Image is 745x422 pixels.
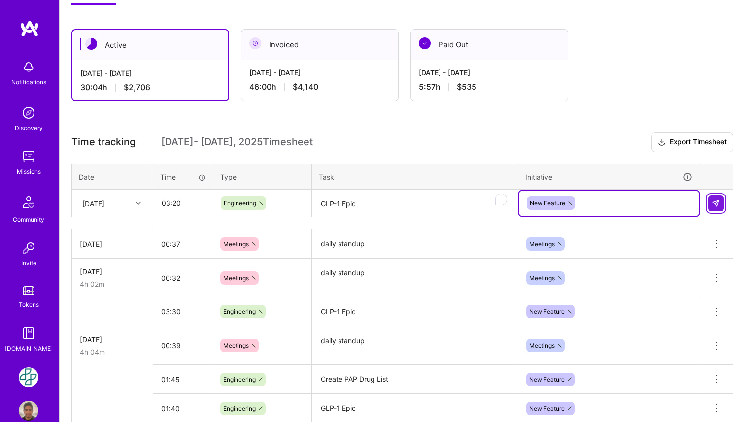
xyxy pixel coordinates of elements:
[136,201,141,206] i: icon Chevron
[16,367,41,387] a: Counter Health: Team for Counter Health
[529,405,565,412] span: New Feature
[23,286,34,295] img: tokens
[80,82,220,93] div: 30:04 h
[80,266,145,277] div: [DATE]
[72,30,228,60] div: Active
[19,147,38,166] img: teamwork
[17,166,41,177] div: Missions
[19,299,39,310] div: Tokens
[161,136,313,148] span: [DATE] - [DATE] , 2025 Timesheet
[312,164,518,190] th: Task
[80,279,145,289] div: 4h 02m
[21,258,36,268] div: Invite
[313,395,517,422] textarea: GLP-1 Epic
[249,82,390,92] div: 46:00 h
[658,137,666,148] i: icon Download
[313,230,517,258] textarea: daily standup
[80,239,145,249] div: [DATE]
[13,214,44,225] div: Community
[17,191,40,214] img: Community
[249,37,261,49] img: Invoiced
[72,164,153,190] th: Date
[224,199,256,207] span: Engineering
[411,30,568,60] div: Paid Out
[712,199,720,207] img: Submit
[419,67,560,78] div: [DATE] - [DATE]
[153,366,213,392] input: HH:MM
[153,395,213,422] input: HH:MM
[153,298,213,325] input: HH:MM
[85,38,97,50] img: Active
[160,172,206,182] div: Time
[419,37,431,49] img: Paid Out
[153,332,213,358] input: HH:MM
[80,347,145,357] div: 4h 04m
[11,77,46,87] div: Notifications
[313,298,517,325] textarea: GLP-1 Epic
[530,199,565,207] span: New Feature
[223,405,256,412] span: Engineering
[19,57,38,77] img: bell
[241,30,398,60] div: Invoiced
[293,82,318,92] span: $4,140
[651,132,733,152] button: Export Timesheet
[313,327,517,364] textarea: daily standup
[82,198,104,208] div: [DATE]
[15,123,43,133] div: Discovery
[19,238,38,258] img: Invite
[223,274,249,282] span: Meetings
[213,164,312,190] th: Type
[71,136,135,148] span: Time tracking
[313,260,517,296] textarea: daily standup
[529,240,555,248] span: Meetings
[16,401,41,421] a: User Avatar
[525,171,693,183] div: Initiative
[223,308,256,315] span: Engineering
[80,68,220,78] div: [DATE] - [DATE]
[708,195,725,211] div: null
[223,376,256,383] span: Engineering
[19,367,38,387] img: Counter Health: Team for Counter Health
[419,82,560,92] div: 5:57 h
[19,401,38,421] img: User Avatar
[313,366,517,393] textarea: Create PAP Drug List
[5,343,53,354] div: [DOMAIN_NAME]
[529,342,555,349] span: Meetings
[313,191,517,217] textarea: To enrich screen reader interactions, please activate Accessibility in Grammarly extension settings
[223,240,249,248] span: Meetings
[457,82,476,92] span: $535
[153,231,213,257] input: HH:MM
[249,67,390,78] div: [DATE] - [DATE]
[124,82,150,93] span: $2,706
[20,20,39,37] img: logo
[19,324,38,343] img: guide book
[80,334,145,345] div: [DATE]
[153,265,213,291] input: HH:MM
[154,190,212,216] input: HH:MM
[529,274,555,282] span: Meetings
[529,308,565,315] span: New Feature
[223,342,249,349] span: Meetings
[529,376,565,383] span: New Feature
[19,103,38,123] img: discovery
